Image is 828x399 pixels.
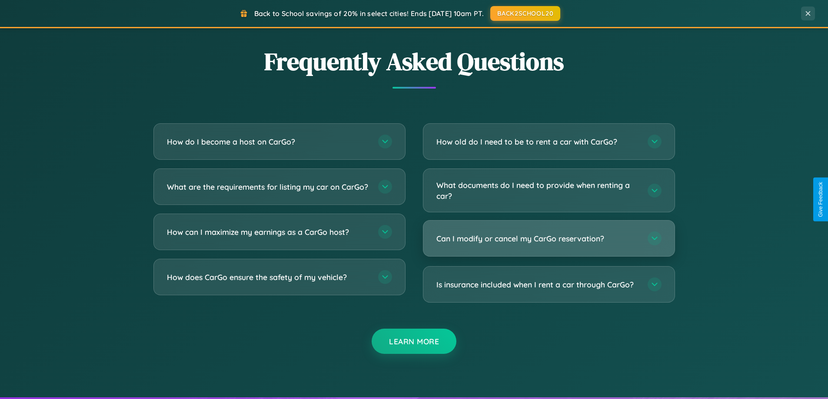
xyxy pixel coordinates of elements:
h3: How old do I need to be to rent a car with CarGo? [436,136,639,147]
h3: How does CarGo ensure the safety of my vehicle? [167,272,369,283]
div: Give Feedback [818,182,824,217]
h3: Can I modify or cancel my CarGo reservation? [436,233,639,244]
h3: What documents do I need to provide when renting a car? [436,180,639,201]
h3: Is insurance included when I rent a car through CarGo? [436,279,639,290]
h3: How can I maximize my earnings as a CarGo host? [167,227,369,237]
button: Learn More [372,329,456,354]
button: BACK2SCHOOL20 [490,6,560,21]
h3: How do I become a host on CarGo? [167,136,369,147]
h2: Frequently Asked Questions [153,45,675,78]
h3: What are the requirements for listing my car on CarGo? [167,181,369,192]
span: Back to School savings of 20% in select cities! Ends [DATE] 10am PT. [254,9,484,18]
